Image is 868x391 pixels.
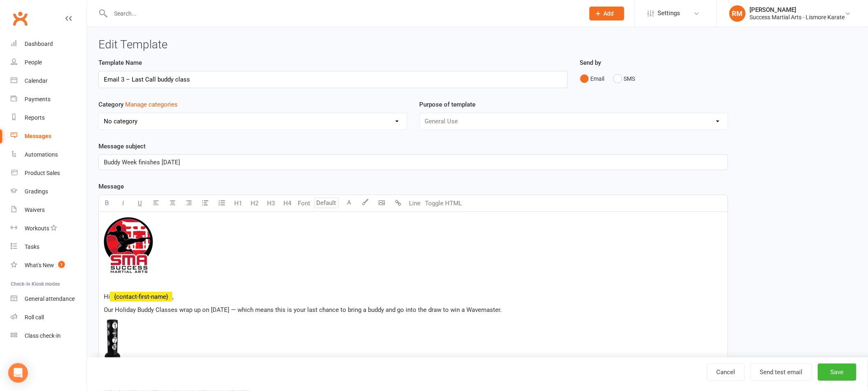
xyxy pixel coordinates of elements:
a: Automations [11,145,87,164]
div: General attendance [25,296,75,302]
div: Class check-in [25,332,61,339]
a: Dashboard [11,35,87,53]
label: Template Name [98,58,142,68]
div: Success Martial Arts - Lismore Karate [750,14,845,21]
span: Add [604,10,614,17]
a: Waivers [11,201,87,219]
div: What's New [25,262,54,268]
button: Save [818,364,857,381]
span: , [172,293,174,300]
a: What's New1 [11,256,87,275]
a: General attendance kiosk mode [11,290,87,308]
button: Category [125,100,178,109]
h3: Edit Template [98,39,857,51]
a: Gradings [11,182,87,201]
button: Add [589,7,624,20]
span: Settings [658,4,681,23]
input: Search... [108,8,579,19]
button: Toggle HTML [423,195,464,211]
div: Tasks [25,243,39,250]
button: SMS [613,71,635,86]
button: H3 [263,195,279,211]
label: Category [98,100,178,109]
span: U [138,200,142,207]
a: Product Sales [11,164,87,182]
div: Open Intercom Messenger [8,363,28,383]
div: Workouts [25,225,49,232]
button: Line [407,195,423,211]
a: Messages [11,127,87,145]
a: Cancel [707,364,745,381]
a: Roll call [11,308,87,327]
a: Workouts [11,219,87,238]
a: Calendar [11,72,87,90]
span: Hi [104,293,110,300]
a: Reports [11,109,87,127]
a: People [11,53,87,72]
label: Purpose of template [420,100,476,109]
button: Send test email [751,364,812,381]
div: Waivers [25,207,45,213]
button: A [341,195,357,211]
div: Reports [25,114,45,121]
div: Payments [25,96,50,102]
span: 1 [58,261,65,268]
div: [PERSON_NAME] [750,6,845,14]
div: People [25,59,42,66]
button: H4 [279,195,296,211]
button: Email [580,71,605,86]
span: Our Holiday Buddy Classes wrap up on [DATE] — which means this is your last chance to bring a bud... [104,306,502,314]
label: Message subject [98,141,146,151]
a: Tasks [11,238,87,256]
button: H2 [247,195,263,211]
button: H1 [230,195,247,211]
div: Messages [25,133,51,139]
a: Class kiosk mode [11,327,87,345]
div: Dashboard [25,41,53,47]
div: Roll call [25,314,44,321]
button: Font [296,195,312,211]
label: Message [98,182,124,191]
span: Buddy Week finishes [DATE] [104,159,180,166]
div: Calendar [25,77,48,84]
img: 18ff11f1-fff6-4952-9bd9-e256b35a36c2.png [104,217,153,273]
button: U [132,195,148,211]
a: Payments [11,90,87,109]
label: Send by [580,58,601,68]
div: Product Sales [25,170,60,176]
img: 5eba81b8-1d19-41fb-bbd4-b90287b0b7f0.png [104,318,122,367]
div: RM [729,5,746,22]
div: Automations [25,151,58,158]
a: Clubworx [10,8,30,29]
input: Default [314,198,339,208]
div: Gradings [25,188,48,195]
